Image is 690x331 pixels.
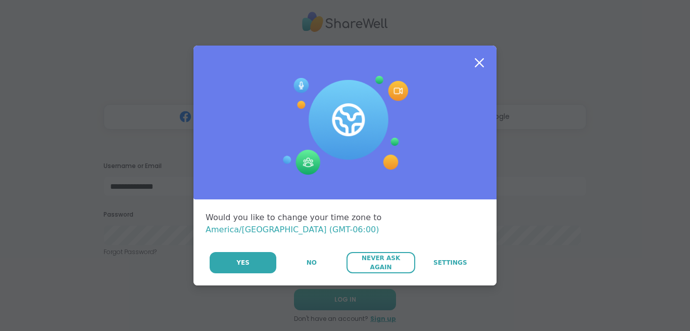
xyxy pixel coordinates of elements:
img: Session Experience [282,76,408,175]
button: Never Ask Again [347,252,415,273]
a: Settings [416,252,484,273]
span: Yes [236,258,250,267]
div: Would you like to change your time zone to [206,212,484,236]
button: Yes [210,252,276,273]
span: No [307,258,317,267]
span: America/[GEOGRAPHIC_DATA] (GMT-06:00) [206,225,379,234]
span: Settings [433,258,467,267]
span: Never Ask Again [352,254,410,272]
button: No [277,252,346,273]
